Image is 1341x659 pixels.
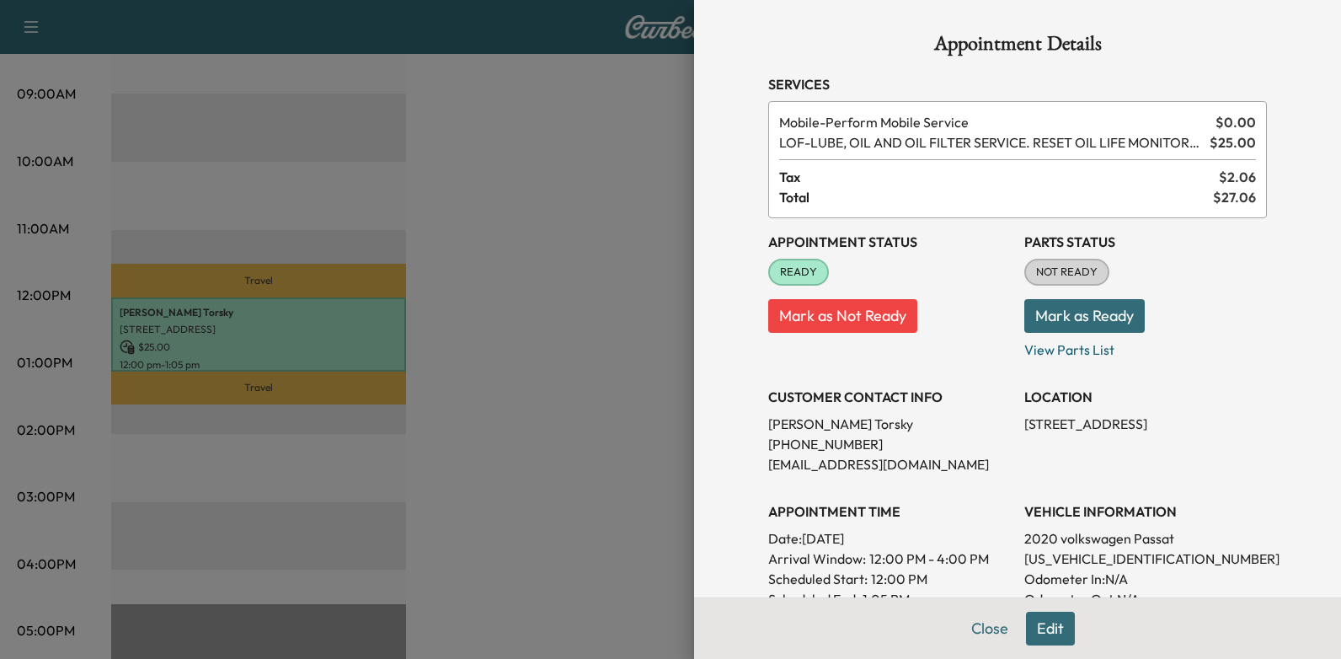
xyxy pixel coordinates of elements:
[1219,167,1256,187] span: $ 2.06
[768,569,868,589] p: Scheduled Start:
[768,454,1011,474] p: [EMAIL_ADDRESS][DOMAIN_NAME]
[1210,132,1256,153] span: $ 25.00
[1024,528,1267,549] p: 2020 volkswagen Passat
[1026,264,1108,281] span: NOT READY
[779,167,1219,187] span: Tax
[1024,501,1267,522] h3: VEHICLE INFORMATION
[869,549,989,569] span: 12:00 PM - 4:00 PM
[768,34,1267,61] h1: Appointment Details
[768,299,917,333] button: Mark as Not Ready
[779,132,1203,153] span: LUBE, OIL AND OIL FILTER SERVICE. RESET OIL LIFE MONITOR. HAZARDOUS WASTE FEE WILL BE APPLIED.
[768,528,1011,549] p: Date: [DATE]
[768,74,1267,94] h3: Services
[1024,414,1267,434] p: [STREET_ADDRESS]
[1215,112,1256,132] span: $ 0.00
[1024,333,1267,360] p: View Parts List
[779,112,1209,132] span: Perform Mobile Service
[768,501,1011,522] h3: APPOINTMENT TIME
[1024,549,1267,569] p: [US_VEHICLE_IDENTIFICATION_NUMBER]
[768,589,859,609] p: Scheduled End:
[1213,187,1256,207] span: $ 27.06
[770,264,827,281] span: READY
[1024,299,1145,333] button: Mark as Ready
[960,612,1019,646] button: Close
[1024,569,1267,589] p: Odometer In: N/A
[779,187,1213,207] span: Total
[768,232,1011,252] h3: Appointment Status
[768,549,1011,569] p: Arrival Window:
[768,387,1011,407] h3: CUSTOMER CONTACT INFO
[863,589,910,609] p: 1:05 PM
[768,434,1011,454] p: [PHONE_NUMBER]
[1024,589,1267,609] p: Odometer Out: N/A
[1024,232,1267,252] h3: Parts Status
[1026,612,1075,646] button: Edit
[1024,387,1267,407] h3: LOCATION
[871,569,927,589] p: 12:00 PM
[768,414,1011,434] p: [PERSON_NAME] Torsky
